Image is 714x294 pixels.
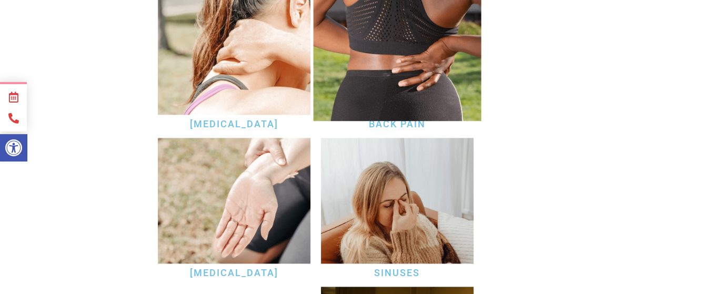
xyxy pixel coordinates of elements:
[158,138,310,263] img: irvine acupuncture for neuropathy
[369,118,426,129] a: Back Pain
[321,138,474,263] img: irvine acupuncture for sinus allergy
[190,118,278,129] a: [MEDICAL_DATA]
[374,267,420,278] a: Sinuses
[190,267,278,278] a: [MEDICAL_DATA]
